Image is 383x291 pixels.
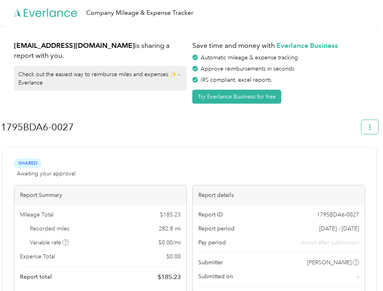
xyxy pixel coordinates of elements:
[300,238,359,247] span: shown after submission
[20,210,53,219] span: Mileage Total
[317,210,359,219] span: 1795BDA6-0027
[198,224,235,233] span: Report period
[158,272,181,282] span: $ 185.23
[198,238,226,247] span: Pay period
[201,77,271,83] span: IRS compliant, excel reports
[198,272,233,281] span: Submitted on
[1,118,356,137] h1: 1795BDA6-0027
[192,41,365,51] h1: Save time and money with
[14,41,135,49] strong: [EMAIL_ADDRESS][DOMAIN_NAME]
[307,258,351,267] span: [PERSON_NAME]
[17,169,75,178] span: Awaiting your approval
[160,210,181,219] span: $ 185.23
[158,238,181,247] span: $ 0.00 / mi
[159,224,181,233] span: 282.8 mi
[192,90,281,104] button: Try Everlance Business for free
[30,238,69,247] span: Variable rate
[201,54,298,61] span: Automatic mileage & expense tracking
[193,185,365,205] div: Report details
[14,159,41,168] span: Shared
[20,273,52,281] span: Report total
[276,41,338,49] strong: Everlance Business
[198,210,223,219] span: Report ID
[14,185,186,205] div: Report Summary
[14,41,187,60] h1: is sharing a report with you.
[20,252,55,261] span: Expense Total
[198,258,223,267] span: Submitter
[357,272,359,281] span: -
[86,8,193,18] div: Company Mileage & Expense Tracker
[30,224,69,233] span: Recorded miles
[319,224,359,233] span: [DATE] - [DATE]
[201,65,294,72] span: Approve reimbursements in seconds
[166,252,181,261] span: $ 0.00
[14,66,187,91] div: Check out the easiest way to reimburse miles and expenses ✨ - Everlance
